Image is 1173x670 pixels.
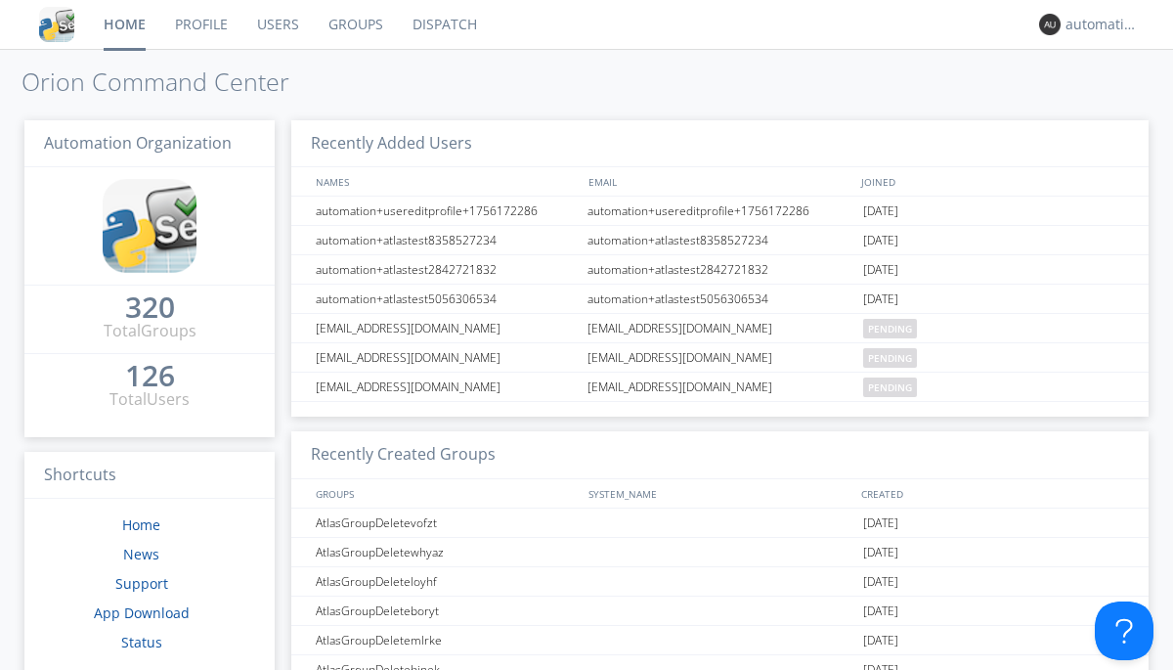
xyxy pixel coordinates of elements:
[121,633,162,651] a: Status
[311,509,582,537] div: AtlasGroupDeletevofzt
[122,515,160,534] a: Home
[583,373,858,401] div: [EMAIL_ADDRESS][DOMAIN_NAME]
[311,373,582,401] div: [EMAIL_ADDRESS][DOMAIN_NAME]
[291,567,1149,597] a: AtlasGroupDeleteloyhf[DATE]
[39,7,74,42] img: cddb5a64eb264b2086981ab96f4c1ba7
[291,538,1149,567] a: AtlasGroupDeletewhyaz[DATE]
[311,226,582,254] div: automation+atlastest8358527234
[863,319,917,338] span: pending
[291,255,1149,285] a: automation+atlastest2842721832automation+atlastest2842721832[DATE]
[24,452,275,500] h3: Shortcuts
[863,255,898,285] span: [DATE]
[291,509,1149,538] a: AtlasGroupDeletevofzt[DATE]
[311,167,579,196] div: NAMES
[125,366,175,385] div: 126
[583,226,858,254] div: automation+atlastest8358527234
[584,167,856,196] div: EMAIL
[125,366,175,388] a: 126
[583,343,858,372] div: [EMAIL_ADDRESS][DOMAIN_NAME]
[311,597,582,625] div: AtlasGroupDeleteboryt
[311,197,582,225] div: automation+usereditprofile+1756172286
[291,343,1149,373] a: [EMAIL_ADDRESS][DOMAIN_NAME][EMAIL_ADDRESS][DOMAIN_NAME]pending
[583,314,858,342] div: [EMAIL_ADDRESS][DOMAIN_NAME]
[863,197,898,226] span: [DATE]
[44,132,232,154] span: Automation Organization
[1039,14,1061,35] img: 373638.png
[291,226,1149,255] a: automation+atlastest8358527234automation+atlastest8358527234[DATE]
[863,285,898,314] span: [DATE]
[109,388,190,411] div: Total Users
[1095,602,1153,660] iframe: Toggle Customer Support
[856,479,1130,508] div: CREATED
[311,479,579,508] div: GROUPS
[583,285,858,313] div: automation+atlastest5056306534
[863,538,898,567] span: [DATE]
[1065,15,1139,34] div: automation+atlas0009
[863,626,898,655] span: [DATE]
[863,509,898,538] span: [DATE]
[103,179,196,273] img: cddb5a64eb264b2086981ab96f4c1ba7
[125,297,175,320] a: 320
[291,597,1149,626] a: AtlasGroupDeleteboryt[DATE]
[863,597,898,626] span: [DATE]
[311,538,582,566] div: AtlasGroupDeletewhyaz
[311,343,582,372] div: [EMAIL_ADDRESS][DOMAIN_NAME]
[291,197,1149,226] a: automation+usereditprofile+1756172286automation+usereditprofile+1756172286[DATE]
[291,314,1149,343] a: [EMAIL_ADDRESS][DOMAIN_NAME][EMAIL_ADDRESS][DOMAIN_NAME]pending
[311,255,582,284] div: automation+atlastest2842721832
[584,479,856,508] div: SYSTEM_NAME
[583,197,858,225] div: automation+usereditprofile+1756172286
[583,255,858,284] div: automation+atlastest2842721832
[123,545,159,563] a: News
[311,626,582,654] div: AtlasGroupDeletemlrke
[863,226,898,255] span: [DATE]
[863,348,917,368] span: pending
[856,167,1130,196] div: JOINED
[104,320,196,342] div: Total Groups
[291,120,1149,168] h3: Recently Added Users
[291,285,1149,314] a: automation+atlastest5056306534automation+atlastest5056306534[DATE]
[94,603,190,622] a: App Download
[311,567,582,596] div: AtlasGroupDeleteloyhf
[291,373,1149,402] a: [EMAIL_ADDRESS][DOMAIN_NAME][EMAIL_ADDRESS][DOMAIN_NAME]pending
[115,574,168,593] a: Support
[291,431,1149,479] h3: Recently Created Groups
[291,626,1149,655] a: AtlasGroupDeletemlrke[DATE]
[125,297,175,317] div: 320
[863,378,917,397] span: pending
[311,285,582,313] div: automation+atlastest5056306534
[311,314,582,342] div: [EMAIL_ADDRESS][DOMAIN_NAME]
[863,567,898,597] span: [DATE]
